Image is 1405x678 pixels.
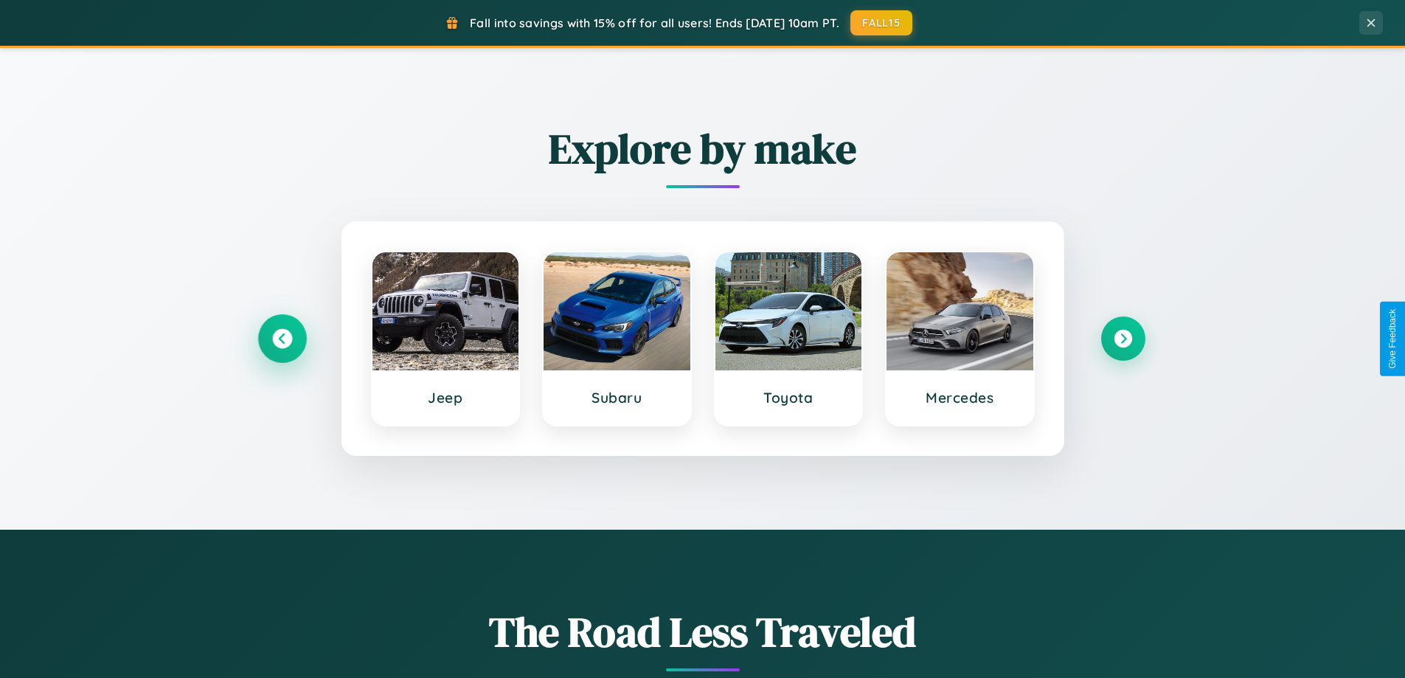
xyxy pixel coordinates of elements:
h3: Jeep [387,389,504,407]
h1: The Road Less Traveled [260,603,1145,660]
h2: Explore by make [260,120,1145,177]
h3: Subaru [558,389,676,407]
h3: Mercedes [901,389,1019,407]
div: Give Feedback [1387,309,1398,369]
h3: Toyota [730,389,847,407]
button: FALL15 [850,10,912,35]
span: Fall into savings with 15% off for all users! Ends [DATE] 10am PT. [470,15,839,30]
